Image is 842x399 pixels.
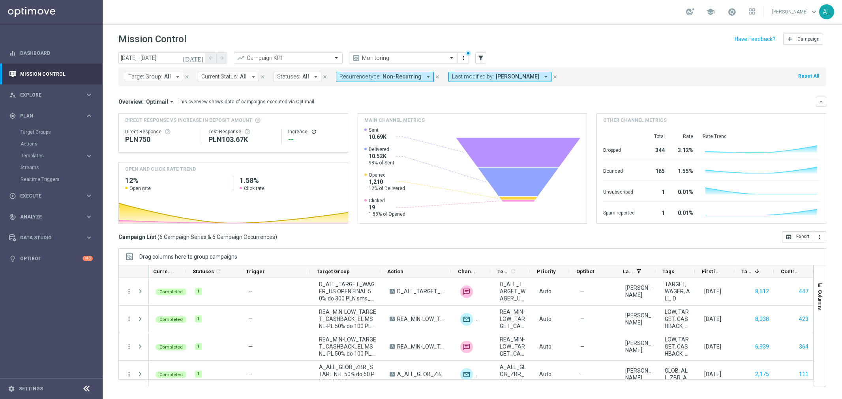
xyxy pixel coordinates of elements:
i: lightbulb [9,255,16,262]
button: close [321,73,328,81]
span: LOW, TARGET, CASHBACK, MIN, REA [665,336,691,357]
div: 1 [644,185,665,198]
button: 2,175 [754,369,770,379]
span: A [390,317,395,321]
span: — [248,371,253,377]
div: 0.01% [674,185,693,198]
span: Sent [369,127,386,133]
colored-tag: Completed [156,371,187,378]
div: Realtime Triggers [21,173,102,185]
button: [DATE] [182,52,205,64]
span: REA_MIN-LOW_TARGET_CASHBACK_EL MS NL-PL 50% do 100 PLN_020925 [500,308,526,330]
a: Optibot [20,248,83,269]
div: Antoni Litwinek [625,367,651,381]
span: ) [275,233,277,241]
span: All [240,73,247,80]
span: — [580,315,585,323]
div: Templates [21,153,85,158]
button: Last modified by: [PERSON_NAME] arrow_drop_down [448,72,551,82]
i: refresh [311,129,317,135]
button: more_vert [126,343,133,350]
div: lightbulb Optibot +10 [9,255,93,262]
button: 447 [798,287,809,296]
h3: Overview: [118,98,144,105]
span: Non-Recurring [383,73,422,80]
button: more_vert [126,371,133,378]
span: 1,210 [369,178,405,185]
i: open_in_browser [786,234,792,240]
span: Recurrence type: [339,73,381,80]
div: Press SPACE to select this row. [149,306,816,333]
button: open_in_browser Export [782,231,813,242]
a: Dashboard [20,43,93,63]
i: close [552,74,558,80]
span: Templates [497,268,509,274]
div: Test Response [208,129,275,135]
i: more_vert [816,234,823,240]
span: Tags [662,268,674,274]
span: — [580,371,585,378]
i: arrow_drop_down [250,73,257,80]
div: Rate [674,133,693,140]
button: gps_fixed Plan keyboard_arrow_right [9,113,93,119]
span: D_ALL_TARGET_WAGER_US OPEN FINAL 50% do 300 PLN sms_010925 [500,281,526,302]
ng-select: Campaign KPI [234,52,343,63]
span: Open rate [129,185,151,192]
span: Explore [20,93,85,97]
button: close [434,73,441,81]
span: Statuses: [277,73,300,80]
i: play_circle_outline [9,192,16,199]
div: +10 [83,256,93,261]
div: Total [644,133,665,140]
div: 165 [644,164,665,177]
span: Data Studio [20,235,85,240]
div: Press SPACE to select this row. [119,278,149,306]
button: 6,939 [754,342,770,352]
i: keyboard_arrow_right [85,91,93,99]
span: Auto [539,343,551,350]
span: Clicked [369,198,405,204]
span: Auto [539,316,551,322]
i: close [322,74,328,80]
button: add Campaign [783,34,823,45]
i: arrow_drop_down [168,98,175,105]
i: person_search [9,91,16,99]
span: REA_MIN-LOW_TARGET_CASHBACK_EL MS NL-PL 50% do 100 PLN sms_020925 [319,336,376,357]
div: Antoni Litwinek [625,284,651,298]
div: 1 [195,343,202,350]
i: arrow_drop_down [174,73,181,80]
div: 04 Sep 2025, Thursday [704,371,721,378]
h3: Campaign List [118,233,277,241]
button: equalizer Dashboard [9,50,93,56]
span: Completed [159,372,183,377]
span: Last Modified By [623,268,633,274]
div: Data Studio keyboard_arrow_right [9,235,93,241]
i: arrow_drop_down [425,73,432,80]
div: Increase [288,129,341,135]
i: track_changes [9,213,16,220]
span: — [580,288,585,295]
button: track_changes Analyze keyboard_arrow_right [9,214,93,220]
div: 1 [195,315,202,323]
span: Opened [369,172,405,178]
div: Optimail [460,313,473,326]
span: Channel [458,268,477,274]
button: Templates keyboard_arrow_right [21,153,93,159]
multiple-options-button: Export to CSV [782,233,826,240]
div: Unsubscribed [603,185,635,198]
button: Recurrence type: Non-Recurring arrow_drop_down [336,72,434,82]
span: A_ALL_GLOB_ZBR_START NFL 50% do 50 PLN_040925 [500,364,526,385]
span: TARGET, WAGER, ALL, D [665,281,691,302]
i: more_vert [460,55,467,61]
img: Private message [476,313,489,326]
span: REA_MIN-LOW_TARGET_CASHBACK_EL MS NL-PL 50% do 100 PLN sms_020925 [397,343,447,350]
div: Press SPACE to select this row. [149,361,816,388]
i: arrow_back [208,55,214,61]
button: play_circle_outline Execute keyboard_arrow_right [9,193,93,199]
button: filter_alt [475,52,486,63]
a: Streams [21,164,82,171]
div: Spam reported [603,206,635,218]
button: person_search Explore keyboard_arrow_right [9,92,93,98]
